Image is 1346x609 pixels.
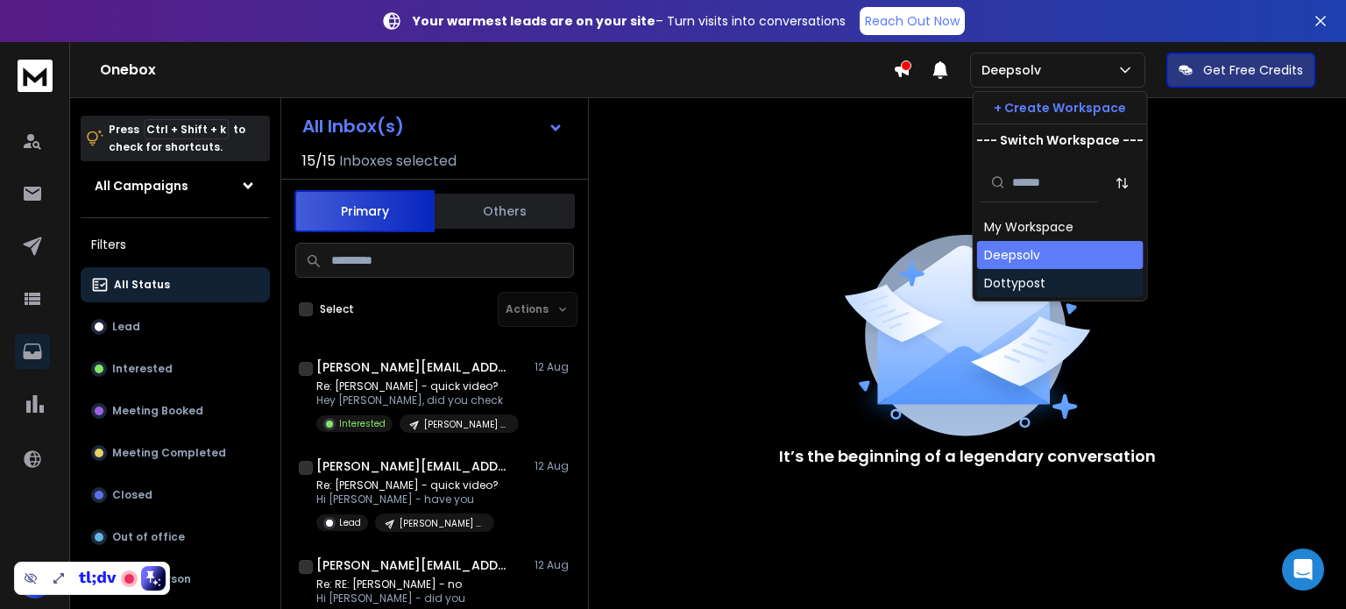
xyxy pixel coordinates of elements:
button: All Inbox(s) [288,109,577,144]
p: 12 Aug [535,360,574,374]
div: My Workspace [984,218,1073,236]
h1: [PERSON_NAME][EMAIL_ADDRESS][DOMAIN_NAME] [316,556,509,574]
p: Re: [PERSON_NAME] - quick video? [316,379,519,393]
p: Meeting Booked [112,404,203,418]
p: Interested [339,417,386,430]
p: 12 Aug [535,459,574,473]
div: Dottypost [984,274,1045,292]
p: Reach Out Now [865,12,960,30]
p: Deepsolv [981,61,1048,79]
h3: Filters [81,232,270,257]
button: Out of office [81,520,270,555]
p: Lead [112,320,140,334]
button: Interested [81,351,270,386]
p: Re: [PERSON_NAME] - quick video? [316,478,499,492]
button: + Create Workspace [974,92,1147,124]
p: Interested [112,362,173,376]
button: Others [435,192,575,230]
p: [PERSON_NAME] US DTC [400,517,484,530]
p: Out of office [112,530,185,544]
p: 12 Aug [535,558,574,572]
p: Meeting Completed [112,446,226,460]
p: Closed [112,488,152,502]
button: Sort by Sort A-Z [1105,166,1140,201]
h1: Onebox [100,60,893,81]
p: Re: RE: [PERSON_NAME] - no [316,577,495,591]
div: Deepsolv [984,246,1040,264]
button: Meeting Booked [81,393,270,428]
h1: [PERSON_NAME][EMAIL_ADDRESS][DOMAIN_NAME] [316,457,509,475]
p: Get Free Credits [1203,61,1303,79]
button: Get Free Credits [1166,53,1315,88]
strong: Your warmest leads are on your site [413,12,655,30]
button: Primary [294,190,435,232]
p: It’s the beginning of a legendary conversation [779,444,1156,469]
img: logo [18,60,53,92]
h1: All Inbox(s) [302,117,404,135]
p: + Create Workspace [994,99,1126,117]
p: [PERSON_NAME] US DTC [424,418,508,431]
button: Wrong person [81,562,270,597]
h3: Inboxes selected [339,151,457,172]
p: Press to check for shortcuts. [109,121,245,156]
p: All Status [114,278,170,292]
a: Reach Out Now [860,7,965,35]
span: 15 / 15 [302,151,336,172]
label: Select [320,302,354,316]
h1: [PERSON_NAME][EMAIL_ADDRESS][DOMAIN_NAME] [316,358,509,376]
p: Hi [PERSON_NAME] - did you [316,591,495,605]
button: Meeting Completed [81,436,270,471]
button: Lead [81,309,270,344]
p: --- Switch Workspace --- [976,131,1144,149]
button: All Campaigns [81,168,270,203]
button: Closed [81,478,270,513]
div: Open Intercom Messenger [1282,549,1324,591]
button: All Status [81,267,270,302]
span: Ctrl + Shift + k [144,119,229,139]
p: – Turn visits into conversations [413,12,846,30]
p: Hi [PERSON_NAME] - have you [316,492,499,506]
p: Hey [PERSON_NAME], did you check [316,393,519,407]
p: Lead [339,516,361,529]
h1: All Campaigns [95,177,188,195]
